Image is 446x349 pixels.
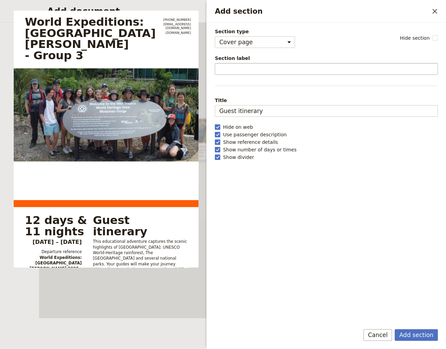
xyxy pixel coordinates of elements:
span: [PHONE_NUMBER] [355,63,399,70]
input: Section label [215,63,438,75]
a: https://www.smallworldjourneys.com.au [163,31,191,35]
span: Download PDF [35,128,65,134]
span: [EMAIL_ADDRESS][DOMAIN_NAME] [355,71,403,85]
h2: Add document [47,6,389,16]
span: 12 days & 11 nights [25,214,87,238]
h1: World Expeditions: [GEOGRAPHIC_DATA][PERSON_NAME] - Group 3 [25,16,156,61]
button: ​Download PDF [25,127,69,135]
div: Guest itinerary [93,214,187,237]
a: +61 07 4054 6693 [163,18,191,22]
a: groups@smallworldjourneys.com.au [163,23,191,30]
span: Show number of days or times [223,146,296,153]
span: [DOMAIN_NAME] [355,86,395,93]
h2: Add section [215,6,429,16]
div: World Expeditions:​ [GEOGRAPHIC_DATA][PERSON_NAME] 2025 -​ Group 3 [25,249,82,277]
span: 0/22 booked [32,116,62,123]
span: Show reference details [223,139,278,146]
span: Show divider [223,154,254,161]
a: groups@smallworldjourneys.com.au [347,71,403,85]
a: www.smallworldjourneys.com.au [347,86,403,93]
button: Cancel [363,329,392,341]
span: Title [215,97,438,104]
span: Section type [215,28,295,35]
input: Title [215,105,438,117]
span: Use passenger description [223,131,287,138]
span: Section label [215,55,438,62]
span: Hide on web [223,124,253,130]
span: Hide section [400,35,430,41]
span: Departure reference [25,249,82,254]
a: +61 07 4054 6693 [347,63,403,70]
span: This educational adventure captures the scenic highlights of [GEOGRAPHIC_DATA]: UNESCO World-Heri... [93,239,188,322]
select: Section type [215,36,295,48]
button: Close drawer [429,5,441,17]
span: [DATE] – [DATE] [33,239,82,245]
button: Add section [395,329,438,341]
span: [DATE] – [DATE] [25,105,71,114]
